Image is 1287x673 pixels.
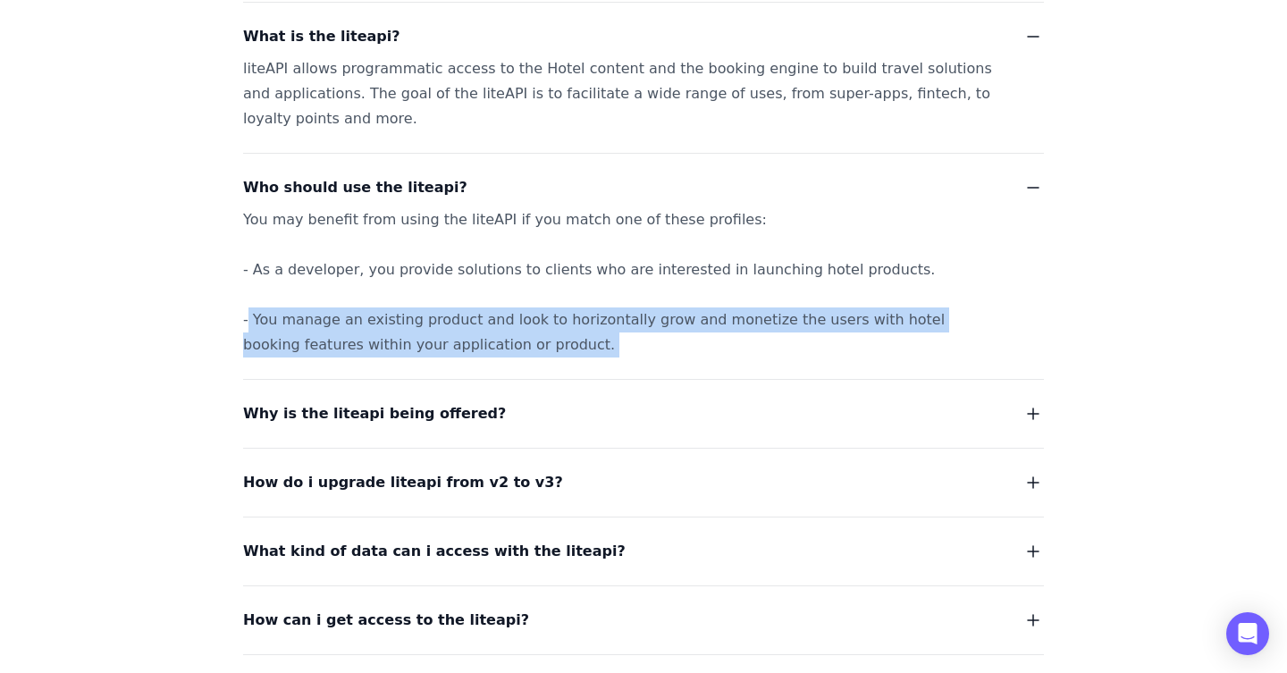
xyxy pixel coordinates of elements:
span: What is the liteapi? [243,24,400,49]
span: Who should use the liteapi? [243,175,467,200]
span: Why is the liteapi being offered? [243,401,506,426]
div: liteAPI allows programmatic access to the Hotel content and the booking engine to build travel so... [243,56,1001,131]
div: You may benefit from using the liteAPI if you match one of these profiles: - As a developer, you ... [243,207,1001,358]
button: What is the liteapi? [243,24,1044,49]
button: How can i get access to the liteapi? [243,608,1044,633]
button: Who should use the liteapi? [243,175,1044,200]
div: Open Intercom Messenger [1226,612,1269,655]
span: What kind of data can i access with the liteapi? [243,539,626,564]
span: How can i get access to the liteapi? [243,608,529,633]
button: What kind of data can i access with the liteapi? [243,539,1044,564]
span: How do i upgrade liteapi from v2 to v3? [243,470,563,495]
button: Why is the liteapi being offered? [243,401,1044,426]
button: How do i upgrade liteapi from v2 to v3? [243,470,1044,495]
